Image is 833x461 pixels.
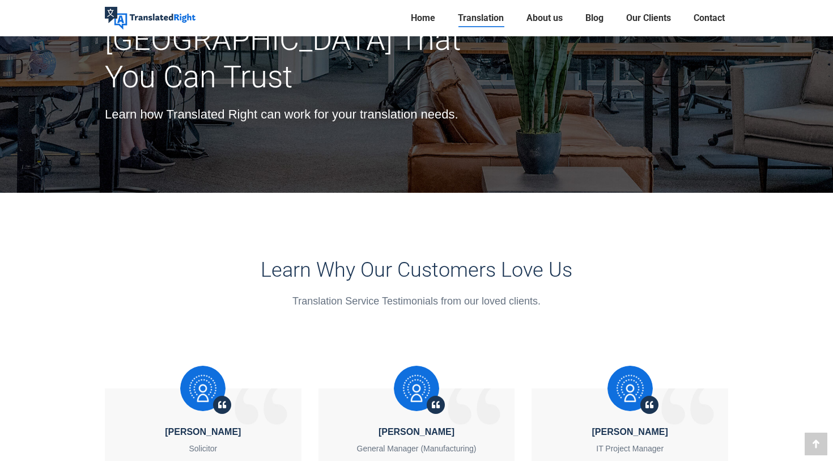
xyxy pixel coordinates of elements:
div: Translation Service Testimonials from our loved clients. [211,293,621,309]
span: Blog [585,12,603,24]
span: Contact [694,12,725,24]
h3: Learn Why Our Customers Love Us [211,258,621,282]
span: Our Clients [626,12,671,24]
span: Translation [458,12,504,24]
span: Home [411,12,435,24]
span: [PERSON_NAME] [592,427,668,437]
span: About us [526,12,563,24]
span: Solicitor [189,444,217,453]
a: About us [523,10,566,26]
a: Translation [454,10,507,26]
a: Blog [582,10,607,26]
span: General Manager (Manufacturing) [357,444,477,453]
span: IT Project Manager [596,444,664,453]
span: [PERSON_NAME] [379,427,454,437]
img: Translated Right [105,7,195,29]
a: Contact [690,10,728,26]
span: [PERSON_NAME] [165,427,241,437]
div: Learn how Translated Right can work for your translation needs. [105,107,509,122]
a: Home [407,10,439,26]
a: Our Clients [623,10,674,26]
